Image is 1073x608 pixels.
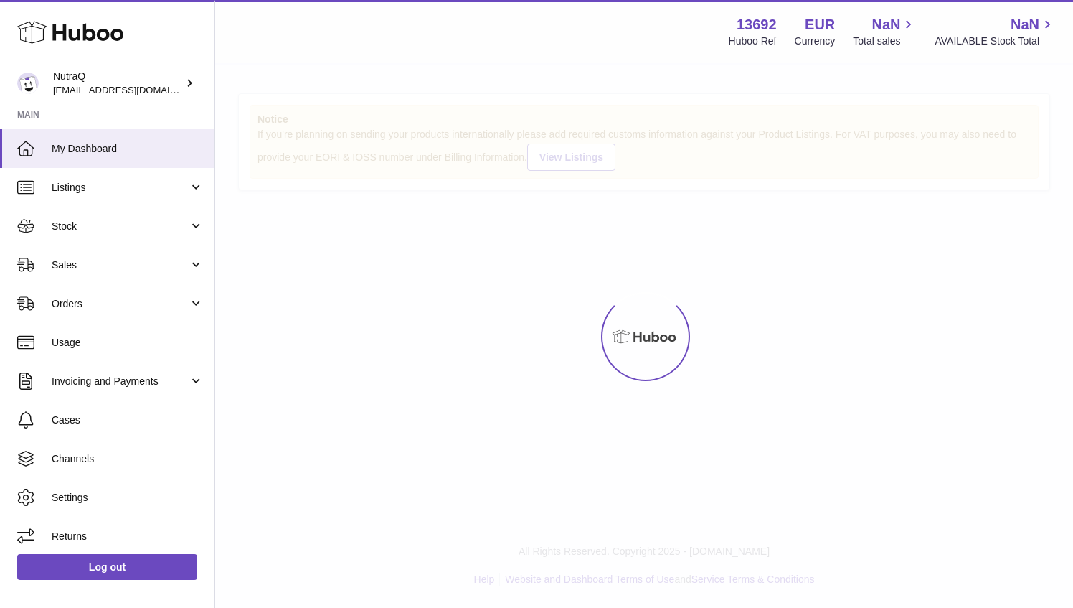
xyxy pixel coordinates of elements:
div: NutraQ [53,70,182,97]
span: Orders [52,297,189,311]
span: [EMAIL_ADDRESS][DOMAIN_NAME] [53,84,211,95]
a: NaN Total sales [853,15,917,48]
span: Returns [52,530,204,543]
strong: 13692 [737,15,777,34]
span: Stock [52,220,189,233]
strong: EUR [805,15,835,34]
span: Cases [52,413,204,427]
span: Settings [52,491,204,505]
a: NaN AVAILABLE Stock Total [935,15,1056,48]
span: AVAILABLE Stock Total [935,34,1056,48]
span: Listings [52,181,189,195]
span: Usage [52,336,204,350]
span: Channels [52,452,204,466]
span: NaN [871,15,900,34]
a: Log out [17,554,197,580]
span: NaN [1011,15,1039,34]
div: Huboo Ref [729,34,777,48]
span: Invoicing and Payments [52,375,189,388]
span: Sales [52,258,189,272]
img: log@nutraq.com [17,73,39,94]
span: My Dashboard [52,142,204,156]
div: Currency [795,34,836,48]
span: Total sales [853,34,917,48]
